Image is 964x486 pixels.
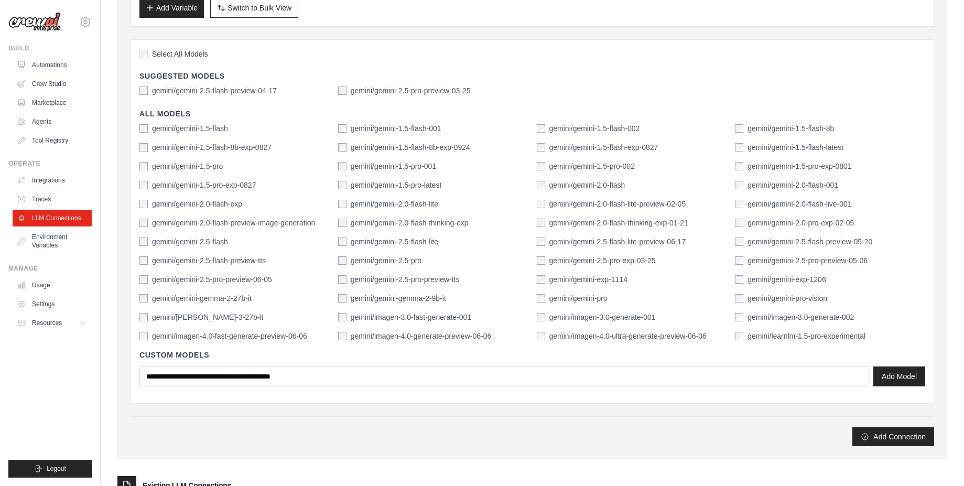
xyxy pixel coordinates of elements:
a: Automations [13,57,92,73]
input: gemini/gemma-3-27b-it [139,313,148,321]
input: gemini/gemini-1.5-pro-exp-0801 [735,162,743,170]
input: gemini/gemini-1.5-flash-001 [338,124,346,133]
input: gemini/gemini-1.5-pro-002 [537,162,545,170]
input: gemini/gemini-2.0-flash-exp [139,200,148,208]
label: gemini/gemini-2.0-flash-thinking-exp [351,218,469,228]
input: gemini/gemini-2.0-pro-exp-02-05 [735,219,743,227]
label: gemini/gemini-2.0-pro-exp-02-05 [748,218,854,228]
label: gemini/gemini-2.5-flash-lite-preview-06-17 [549,236,686,247]
label: gemini/gemini-2.5-flash-preview-05-20 [748,236,872,247]
input: gemini/gemini-1.5-flash [139,124,148,133]
label: gemini/gemini-gemma-2-27b-it [152,293,252,304]
input: gemini/imagen-4.0-ultra-generate-preview-06-06 [537,332,545,340]
label: gemini/gemini-2.0-flash-lite-preview-02-05 [549,199,686,209]
input: gemini/gemini-2.0-flash-thinking-exp-01-21 [537,219,545,227]
input: gemini/gemini-2.0-flash-thinking-exp [338,219,346,227]
img: Logo [8,12,61,32]
label: gemini/gemini-2.5-flash [152,236,228,247]
label: gemini/gemini-2.0-flash-live-001 [748,199,851,209]
label: gemini/gemini-exp-1114 [549,274,627,285]
input: gemini/imagen-3.0-generate-002 [735,313,743,321]
input: gemini/gemini-1.5-flash-8b [735,124,743,133]
input: gemini/gemini-2.5-flash-preview-05-20 [735,237,743,246]
div: Operate [8,159,92,168]
label: gemini/gemini-2.5-pro-preview-03-25 [351,85,471,96]
label: gemini/gemini-2.5-flash-lite [351,236,438,247]
h4: All Models [139,109,925,119]
input: Select All Models [139,50,148,58]
a: Agents [13,113,92,130]
a: Usage [13,277,92,294]
input: gemini/gemini-1.5-pro-001 [338,162,346,170]
input: gemini/gemini-2.5-pro-exp-03-25 [537,256,545,265]
label: gemini/gemini-1.5-pro-002 [549,161,635,171]
label: gemini/gemini-1.5-pro-latest [351,180,442,190]
input: gemini/imagen-4.0-fast-generate-preview-06-06 [139,332,148,340]
span: Resources [32,319,62,327]
a: Tool Registry [13,132,92,149]
input: gemini/gemini-2.0-flash-lite [338,200,346,208]
a: Environment Variables [13,229,92,254]
label: gemini/imagen-3.0-generate-002 [748,312,854,322]
label: gemini/gemini-1.5-flash-latest [748,142,843,153]
input: gemini/gemini-1.5-flash-8b-exp-0827 [139,143,148,152]
input: gemini/learnlm-1.5-pro-experimental [735,332,743,340]
label: gemini/gemma-3-27b-it [152,312,263,322]
label: gemini/gemini-2.5-flash-preview-04-17 [152,85,277,96]
a: Integrations [13,172,92,189]
a: Settings [13,296,92,312]
input: gemini/imagen-3.0-generate-001 [537,313,545,321]
div: Manage [8,264,92,273]
button: Add Model [873,366,925,386]
label: gemini/gemini-2.5-pro-exp-03-25 [549,255,656,266]
a: Marketplace [13,94,92,111]
label: gemini/gemini-2.0-flash [549,180,625,190]
label: gemini/gemini-2.0-flash-exp [152,199,242,209]
input: gemini/gemini-pro-vision [735,294,743,303]
input: gemini/gemini-2.5-pro-preview-tts [338,275,346,284]
label: gemini/gemini-1.5-flash-8b-exp-0827 [152,142,272,153]
div: Build [8,44,92,52]
input: gemini/gemini-2.5-flash-lite-preview-06-17 [537,237,545,246]
label: gemini/gemini-1.5-pro-exp-0801 [748,161,851,171]
input: gemini/gemini-gemma-2-9b-it [338,294,346,303]
h4: Suggested Models [139,71,925,81]
input: gemini/gemini-2.5-flash [139,237,148,246]
input: gemini/gemini-1.5-pro [139,162,148,170]
input: gemini/gemini-2.0-flash-live-001 [735,200,743,208]
label: gemini/gemini-2.0-flash-lite [351,199,438,209]
label: gemini/gemini-gemma-2-9b-it [351,293,446,304]
input: gemini/gemini-2.5-pro [338,256,346,265]
label: gemini/imagen-4.0-fast-generate-preview-06-06 [152,331,307,341]
label: gemini/imagen-4.0-generate-preview-06-06 [351,331,491,341]
label: gemini/gemini-1.5-flash-8b-exp-0924 [351,142,470,153]
input: gemini/gemini-exp-1114 [537,275,545,284]
span: Logout [47,465,66,473]
span: Switch to Bulk View [228,3,291,13]
button: Logout [8,460,92,478]
input: gemini/gemini-2.5-pro-preview-03-25 [338,87,346,95]
input: gemini/gemini-2.0-flash-001 [735,181,743,189]
label: gemini/learnlm-1.5-pro-experimental [748,331,865,341]
input: gemini/gemini-2.0-flash-lite-preview-02-05 [537,200,545,208]
h4: Custom Models [139,350,925,360]
label: gemini/gemini-2.5-pro-preview-05-06 [748,255,868,266]
label: gemini/gemini-2.5-pro [351,255,421,266]
label: gemini/gemini-2.5-flash-preview-tts [152,255,266,266]
input: gemini/gemini-gemma-2-27b-it [139,294,148,303]
input: gemini/gemini-2.5-pro-preview-06-05 [139,275,148,284]
span: Select All Models [152,49,208,59]
a: Crew Studio [13,75,92,92]
input: gemini/gemini-2.5-flash-lite [338,237,346,246]
label: gemini/gemini-2.0-flash-001 [748,180,838,190]
label: gemini/gemini-2.5-pro-preview-tts [351,274,460,285]
input: gemini/gemini-1.5-pro-exp-0827 [139,181,148,189]
input: gemini/gemini-pro [537,294,545,303]
a: LLM Connections [13,210,92,226]
label: gemini/imagen-3.0-fast-generate-001 [351,312,471,322]
label: gemini/gemini-pro-vision [748,293,827,304]
input: gemini/gemini-2.5-flash-preview-04-17 [139,87,148,95]
label: gemini/gemini-2.5-pro-preview-06-05 [152,274,272,285]
label: gemini/gemini-1.5-pro-001 [351,161,436,171]
input: gemini/gemini-1.5-flash-exp-0827 [537,143,545,152]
